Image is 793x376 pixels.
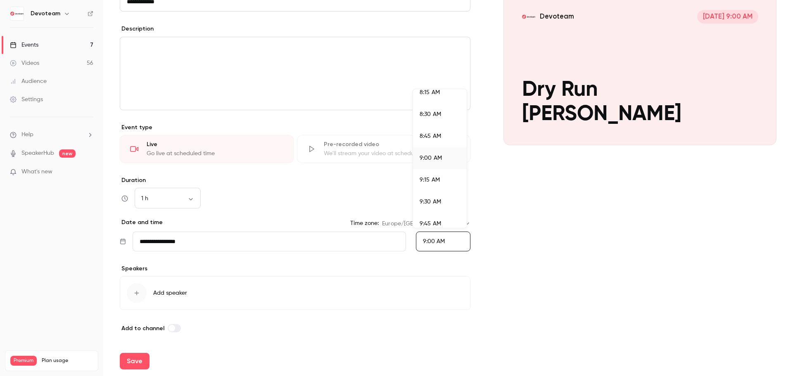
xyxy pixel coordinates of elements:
span: 9:00 AM [420,155,442,161]
span: 8:45 AM [420,133,441,139]
span: 9:15 AM [420,177,440,183]
span: 8:15 AM [420,90,440,95]
span: 9:30 AM [420,199,441,205]
span: 8:30 AM [420,111,441,117]
span: 9:45 AM [420,221,441,227]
